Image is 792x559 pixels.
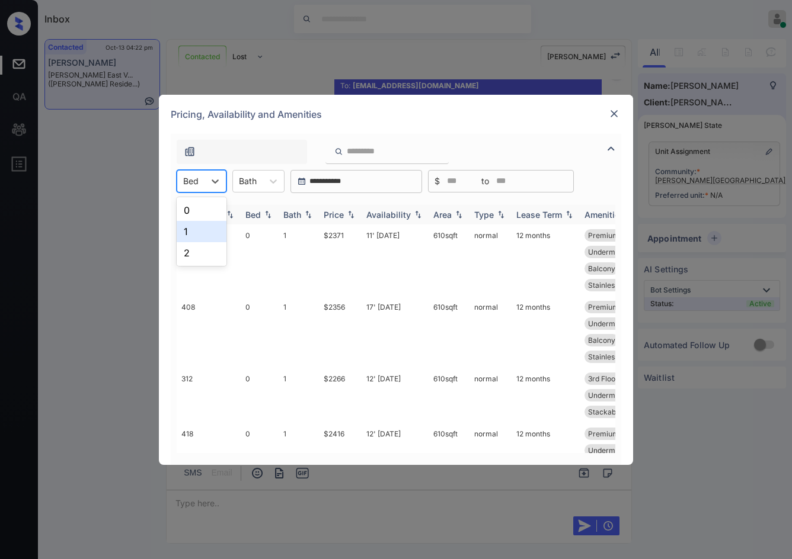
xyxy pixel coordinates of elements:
[334,146,343,157] img: icon-zuma
[481,175,489,188] span: to
[588,391,647,400] span: Undermount Sink
[588,429,649,438] span: Premium Vinyl F...
[470,423,512,528] td: normal
[588,407,651,416] span: Stackable washe...
[279,296,319,368] td: 1
[588,248,647,256] span: Undermount Sink
[470,368,512,423] td: normal
[283,210,301,220] div: Bath
[245,210,261,220] div: Bed
[412,210,424,219] img: sorting
[319,224,362,296] td: $2371
[512,224,580,296] td: 12 months
[429,224,470,296] td: 610 sqft
[474,210,494,220] div: Type
[429,368,470,423] td: 610 sqft
[362,296,429,368] td: 17' [DATE]
[241,224,279,296] td: 0
[512,368,580,423] td: 12 months
[279,224,319,296] td: 1
[319,368,362,423] td: $2266
[435,175,440,188] span: $
[159,95,633,134] div: Pricing, Availability and Amenities
[608,108,620,120] img: close
[319,423,362,528] td: $2416
[588,374,618,383] span: 3rd Floor
[177,296,241,368] td: 408
[241,423,279,528] td: 0
[241,368,279,423] td: 0
[345,210,357,219] img: sorting
[177,221,226,242] div: 1
[224,210,236,219] img: sorting
[241,296,279,368] td: 0
[516,210,562,220] div: Lease Term
[177,200,226,221] div: 0
[512,296,580,368] td: 12 months
[470,296,512,368] td: normal
[184,146,196,158] img: icon-zuma
[177,423,241,528] td: 418
[588,303,649,311] span: Premium Vinyl F...
[588,264,615,273] span: Balcony
[588,319,647,328] span: Undermount Sink
[588,352,643,361] span: Stainless Steel...
[429,296,470,368] td: 610 sqft
[588,281,643,290] span: Stainless Steel...
[362,368,429,423] td: 12' [DATE]
[302,210,314,219] img: sorting
[324,210,344,220] div: Price
[453,210,465,219] img: sorting
[495,210,507,219] img: sorting
[319,296,362,368] td: $2356
[470,224,512,296] td: normal
[262,210,274,219] img: sorting
[366,210,411,220] div: Availability
[362,423,429,528] td: 12' [DATE]
[604,142,618,156] img: icon-zuma
[362,224,429,296] td: 11' [DATE]
[588,446,647,455] span: Undermount Sink
[588,336,615,345] span: Balcony
[279,423,319,528] td: 1
[429,423,470,528] td: 610 sqft
[588,231,649,240] span: Premium Vinyl F...
[279,368,319,423] td: 1
[177,368,241,423] td: 312
[563,210,575,219] img: sorting
[433,210,452,220] div: Area
[177,242,226,264] div: 2
[512,423,580,528] td: 12 months
[585,210,624,220] div: Amenities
